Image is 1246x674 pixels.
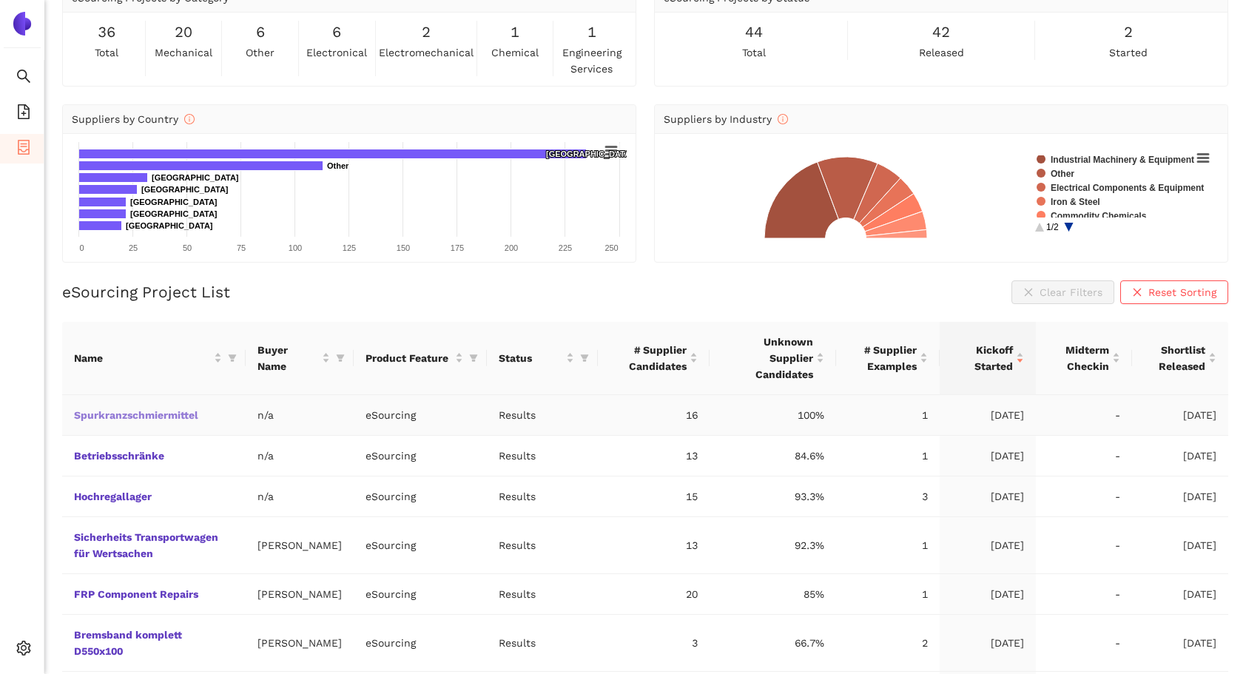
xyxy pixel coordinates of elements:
td: 93.3% [710,476,836,517]
span: Midterm Checkin [1048,342,1109,374]
span: filter [225,347,240,369]
td: 15 [598,476,710,517]
text: 50 [183,243,192,252]
span: released [919,44,964,61]
th: this column's title is Shortlist Released,this column is sortable [1132,322,1228,395]
span: filter [336,354,345,363]
td: [DATE] [1132,395,1228,436]
td: 85% [710,574,836,615]
span: file-add [16,99,31,129]
text: [GEOGRAPHIC_DATA] [141,185,229,194]
button: closeClear Filters [1011,280,1114,304]
td: 20 [598,574,710,615]
span: info-circle [184,114,195,124]
text: [GEOGRAPHIC_DATA] [130,198,218,206]
span: 1 [587,21,596,44]
td: 2 [836,615,940,672]
span: Buyer Name [257,342,319,374]
span: filter [466,347,481,369]
td: - [1036,517,1132,574]
th: this column's title is Product Feature,this column is sortable [354,322,487,395]
td: [DATE] [940,395,1036,436]
span: total [742,44,766,61]
span: mechanical [155,44,212,61]
span: total [95,44,118,61]
td: [DATE] [940,517,1036,574]
th: this column's title is Name,this column is sortable [62,322,246,395]
td: [DATE] [940,615,1036,672]
text: Other [327,161,349,170]
span: 2 [1124,21,1133,44]
span: other [246,44,275,61]
span: info-circle [778,114,788,124]
text: 75 [237,243,246,252]
span: 6 [256,21,265,44]
td: Results [487,476,598,517]
text: Industrial Machinery & Equipment [1051,155,1194,165]
td: [DATE] [1132,615,1228,672]
td: 1 [836,574,940,615]
span: engineering services [556,44,627,77]
td: eSourcing [354,436,487,476]
td: [DATE] [1132,436,1228,476]
td: 1 [836,395,940,436]
text: [GEOGRAPHIC_DATA] [546,149,633,158]
text: 125 [343,243,356,252]
span: Status [499,350,563,366]
td: [DATE] [1132,517,1228,574]
text: 1/2 [1046,222,1059,232]
text: 250 [605,243,618,252]
td: 1 [836,436,940,476]
h2: eSourcing Project List [62,281,230,303]
th: this column's title is Unknown Supplier Candidates,this column is sortable [710,322,836,395]
td: - [1036,615,1132,672]
td: - [1036,574,1132,615]
text: 150 [397,243,410,252]
span: # Supplier Examples [848,342,917,374]
td: - [1036,476,1132,517]
span: # Supplier Candidates [610,342,687,374]
span: setting [16,636,31,665]
span: electronical [306,44,367,61]
td: Results [487,574,598,615]
td: eSourcing [354,476,487,517]
text: [GEOGRAPHIC_DATA] [130,209,218,218]
span: 36 [98,21,115,44]
span: Product Feature [366,350,452,366]
td: [DATE] [940,476,1036,517]
td: Results [487,615,598,672]
span: 1 [511,21,519,44]
td: eSourcing [354,615,487,672]
th: this column's title is Status,this column is sortable [487,322,598,395]
th: this column's title is # Supplier Examples,this column is sortable [836,322,940,395]
td: 13 [598,436,710,476]
text: Commodity Chemicals [1051,211,1147,221]
text: [GEOGRAPHIC_DATA] [126,221,213,230]
th: this column's title is Buyer Name,this column is sortable [246,322,354,395]
span: container [16,135,31,164]
td: eSourcing [354,517,487,574]
text: 225 [559,243,572,252]
td: [DATE] [940,574,1036,615]
span: chemical [491,44,539,61]
td: 100% [710,395,836,436]
td: 16 [598,395,710,436]
span: 42 [932,21,950,44]
td: 66.7% [710,615,836,672]
th: this column's title is # Supplier Candidates,this column is sortable [598,322,710,395]
td: n/a [246,436,354,476]
text: 200 [505,243,518,252]
td: - [1036,436,1132,476]
span: 44 [745,21,763,44]
span: 6 [332,21,341,44]
span: started [1109,44,1148,61]
span: Unknown Supplier Candidates [721,334,813,383]
text: [GEOGRAPHIC_DATA] [152,173,239,182]
span: 2 [422,21,431,44]
span: filter [469,354,478,363]
span: Suppliers by Country [72,113,195,125]
td: eSourcing [354,574,487,615]
td: [DATE] [940,436,1036,476]
span: filter [577,347,592,369]
td: 84.6% [710,436,836,476]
